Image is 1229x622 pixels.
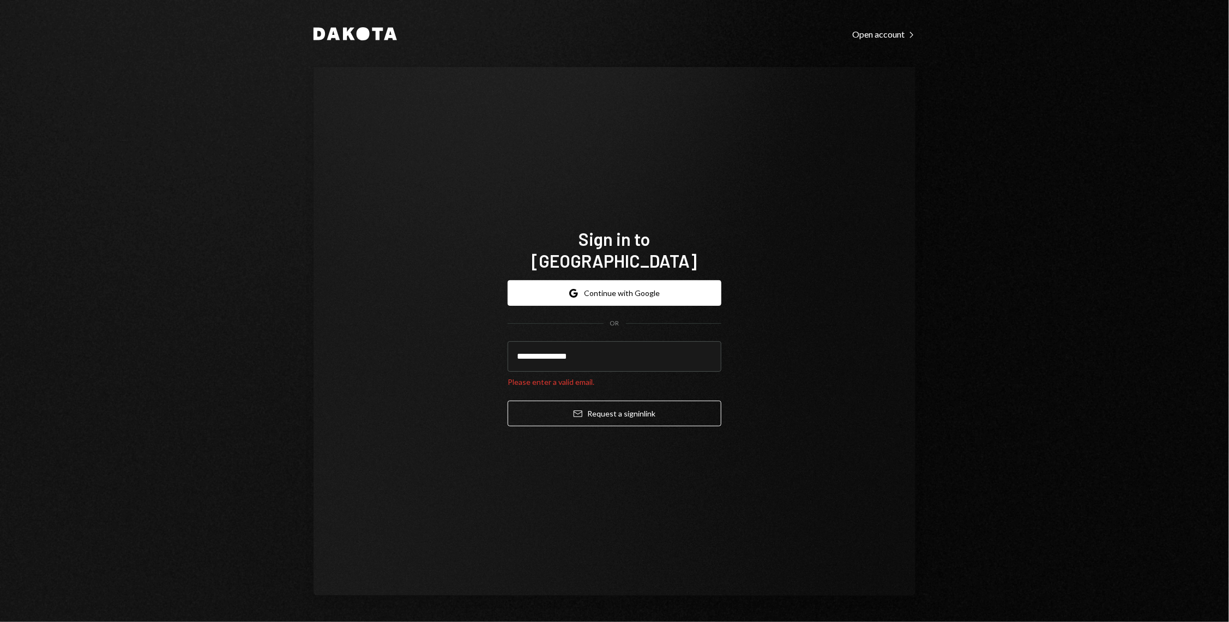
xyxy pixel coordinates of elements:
div: Please enter a valid email. [508,376,721,388]
div: OR [610,319,619,328]
button: Request a signinlink [508,401,721,426]
a: Open account [852,28,915,40]
button: Continue with Google [508,280,721,306]
div: Open account [852,29,915,40]
h1: Sign in to [GEOGRAPHIC_DATA] [508,228,721,271]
